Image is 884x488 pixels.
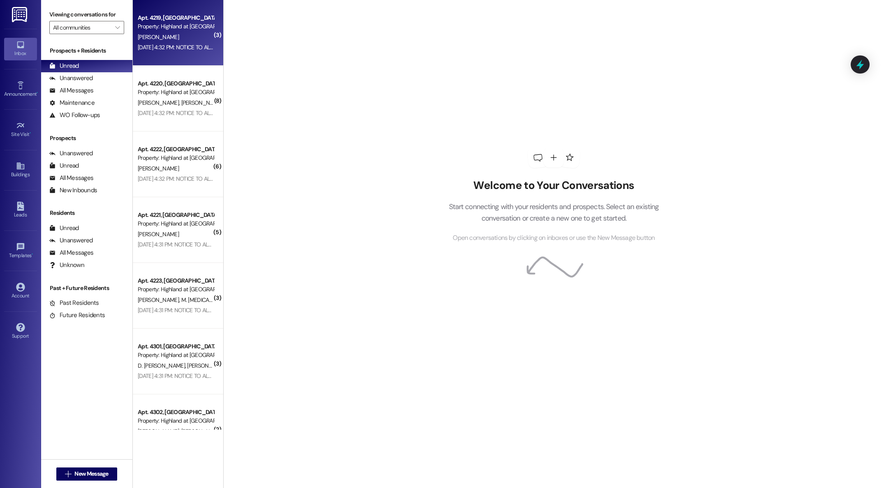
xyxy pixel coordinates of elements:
div: Apt. 4221, [GEOGRAPHIC_DATA] at [GEOGRAPHIC_DATA] [138,211,214,219]
span: [PERSON_NAME] [138,428,181,435]
span: Open conversations by clicking on inboxes or use the New Message button [453,233,655,243]
span: [PERSON_NAME] [138,296,181,304]
span: M. [MEDICAL_DATA] [181,296,229,304]
div: Residents [41,209,132,217]
div: WO Follow-ups [49,111,100,120]
span: [PERSON_NAME]-[GEOGRAPHIC_DATA] [187,362,283,369]
a: Inbox [4,38,37,60]
div: All Messages [49,86,93,95]
span: • [37,90,38,96]
div: Property: Highland at [GEOGRAPHIC_DATA] [138,351,214,359]
div: Unanswered [49,149,93,158]
div: Property: Highland at [GEOGRAPHIC_DATA] [138,285,214,294]
div: All Messages [49,249,93,257]
div: Apt. 4222, [GEOGRAPHIC_DATA] at [GEOGRAPHIC_DATA] [138,145,214,154]
div: Property: Highland at [GEOGRAPHIC_DATA] [138,154,214,162]
span: [PERSON_NAME] [181,99,222,106]
span: [PERSON_NAME] [181,428,222,435]
a: Buildings [4,159,37,181]
a: Site Visit • [4,119,37,141]
span: • [32,251,33,257]
div: Apt. 4302, [GEOGRAPHIC_DATA] at [GEOGRAPHIC_DATA] [138,408,214,417]
i:  [65,471,71,477]
span: [PERSON_NAME] [138,99,181,106]
div: Prospects [41,134,132,143]
div: Prospects + Residents [41,46,132,55]
div: Future Residents [49,311,105,320]
div: Property: Highland at [GEOGRAPHIC_DATA] [138,219,214,228]
div: Apt. 4220, [GEOGRAPHIC_DATA] at [GEOGRAPHIC_DATA] [138,79,214,88]
span: • [30,130,31,136]
div: Unread [49,224,79,232]
div: Past + Future Residents [41,284,132,292]
span: D. [PERSON_NAME] [138,362,187,369]
a: Templates • [4,240,37,262]
div: Property: Highland at [GEOGRAPHIC_DATA] [138,22,214,31]
label: Viewing conversations for [49,8,124,21]
div: Property: Highland at [GEOGRAPHIC_DATA] [138,88,214,97]
div: Unread [49,161,79,170]
div: Past Residents [49,299,99,307]
div: All Messages [49,174,93,182]
div: Unanswered [49,74,93,83]
i:  [115,24,120,31]
a: Leads [4,199,37,221]
span: [PERSON_NAME] [138,33,179,41]
div: Maintenance [49,99,95,107]
img: ResiDesk Logo [12,7,29,22]
div: Unknown [49,261,84,269]
div: Property: Highland at [GEOGRAPHIC_DATA] [138,417,214,425]
a: Support [4,320,37,343]
h2: Welcome to Your Conversations [436,179,671,192]
span: [PERSON_NAME] [138,165,179,172]
button: New Message [56,467,117,481]
div: Apt. 4223, [GEOGRAPHIC_DATA] at [GEOGRAPHIC_DATA] [138,276,214,285]
span: New Message [74,470,108,478]
input: All communities [53,21,111,34]
span: [PERSON_NAME] [138,230,179,238]
p: Start connecting with your residents and prospects. Select an existing conversation or create a n... [436,201,671,224]
div: Unread [49,62,79,70]
div: Apt. 4219, [GEOGRAPHIC_DATA] at [GEOGRAPHIC_DATA] [138,14,214,22]
div: Unanswered [49,236,93,245]
a: Account [4,280,37,302]
div: Apt. 4301, [GEOGRAPHIC_DATA] at [GEOGRAPHIC_DATA] [138,342,214,351]
div: New Inbounds [49,186,97,195]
